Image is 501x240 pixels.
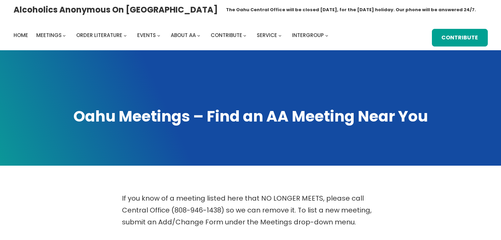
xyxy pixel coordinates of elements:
[157,34,160,37] button: Events submenu
[211,31,242,40] a: Contribute
[197,34,200,37] button: About AA submenu
[14,32,28,39] span: Home
[14,31,28,40] a: Home
[137,31,156,40] a: Events
[63,34,66,37] button: Meetings submenu
[325,34,328,37] button: Intergroup submenu
[122,192,379,228] p: If you know of a meeting listed here that NO LONGER MEETS, please call Central Office (808-946-14...
[137,32,156,39] span: Events
[14,106,488,127] h1: Oahu Meetings – Find an AA Meeting Near You
[257,31,277,40] a: Service
[171,32,196,39] span: About AA
[124,34,127,37] button: Order Literature submenu
[226,6,476,13] h1: The Oahu Central Office will be closed [DATE], for the [DATE] holiday. Our phone will be answered...
[14,31,331,40] nav: Intergroup
[76,32,122,39] span: Order Literature
[278,34,281,37] button: Service submenu
[171,31,196,40] a: About AA
[292,32,324,39] span: Intergroup
[14,2,218,17] a: Alcoholics Anonymous on [GEOGRAPHIC_DATA]
[36,31,62,40] a: Meetings
[432,29,488,47] a: Contribute
[257,32,277,39] span: Service
[36,32,62,39] span: Meetings
[243,34,246,37] button: Contribute submenu
[292,31,324,40] a: Intergroup
[211,32,242,39] span: Contribute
